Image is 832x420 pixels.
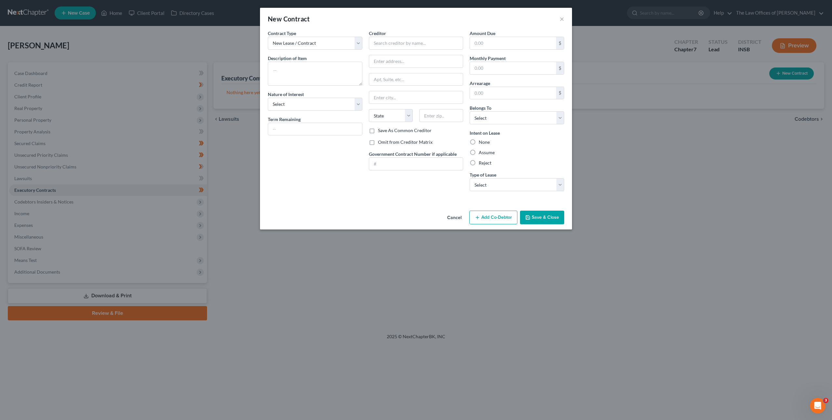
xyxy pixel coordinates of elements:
[470,87,556,99] input: 0.00
[369,55,463,68] input: Enter address...
[369,151,457,157] label: Government Contract Number if applicable
[479,149,495,156] label: Assume
[520,211,564,224] button: Save & Close
[479,139,490,145] label: None
[369,73,463,86] input: Apt, Suite, etc...
[268,123,362,135] input: --
[469,211,517,224] button: Add Co-Debtor
[369,37,463,50] input: Search creditor by name...
[470,172,496,178] span: Type of Lease
[369,91,463,104] input: Enter city...
[556,87,564,99] div: $
[470,37,556,49] input: 0.00
[823,398,828,403] span: 3
[556,37,564,49] div: $
[442,211,467,224] button: Cancel
[470,105,491,111] span: Belongs To
[419,109,463,122] input: Enter zip..
[369,158,463,170] input: #
[470,62,556,74] input: 0.00
[378,127,432,134] label: Save As Common Creditor
[268,56,307,61] span: Description of Item
[268,30,296,37] label: Contract Type
[470,30,495,37] label: Amount Due
[479,160,491,166] label: Reject
[268,14,310,23] div: New Contract
[470,55,506,62] label: Monthly Payment
[470,80,490,87] label: Arrearage
[470,130,500,136] label: Intent on Lease
[378,139,433,145] label: Omit from Creditor Matrix
[556,62,564,74] div: $
[560,15,564,23] button: ×
[268,116,301,123] label: Term Remaining
[810,398,825,414] iframe: Intercom live chat
[268,91,304,98] label: Nature of Interest
[369,31,386,36] span: Creditor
